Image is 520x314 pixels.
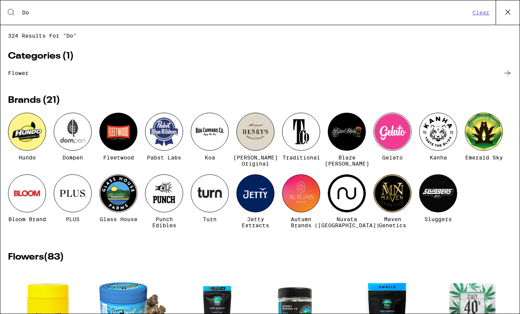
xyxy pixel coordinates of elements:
[145,216,183,228] span: Punch Edibles
[424,216,452,222] span: Sluggers
[205,155,215,161] span: Koa
[66,216,80,222] span: PLUS
[236,216,274,228] span: Jetty Extracts
[8,69,512,78] a: flower
[382,155,403,161] span: Gelato
[19,155,36,161] span: Hundo
[100,216,137,222] span: Glass House
[8,253,512,262] h2: Flowers ( 83 )
[373,216,412,228] span: Maven Genetics
[22,9,470,16] input: Search the Eaze menu
[8,96,512,105] h2: Brands ( 21 )
[325,155,369,167] span: Blaze [PERSON_NAME]
[8,52,512,61] h2: Categories ( 1 )
[314,216,380,228] span: Nuvata ([GEOGRAPHIC_DATA])
[282,216,320,228] span: Autumn Brands
[465,155,503,161] span: Emerald Sky
[147,155,181,161] span: Pabst Labs
[8,33,512,39] span: 324 results for "Do"
[203,216,217,222] span: turn
[62,155,83,161] span: Dompen
[233,155,278,167] span: [PERSON_NAME] Original
[103,155,134,161] span: Fleetwood
[282,155,320,161] span: Traditional
[8,216,46,222] span: Bloom Brand
[430,155,447,161] span: Kanha
[470,9,492,16] button: Clear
